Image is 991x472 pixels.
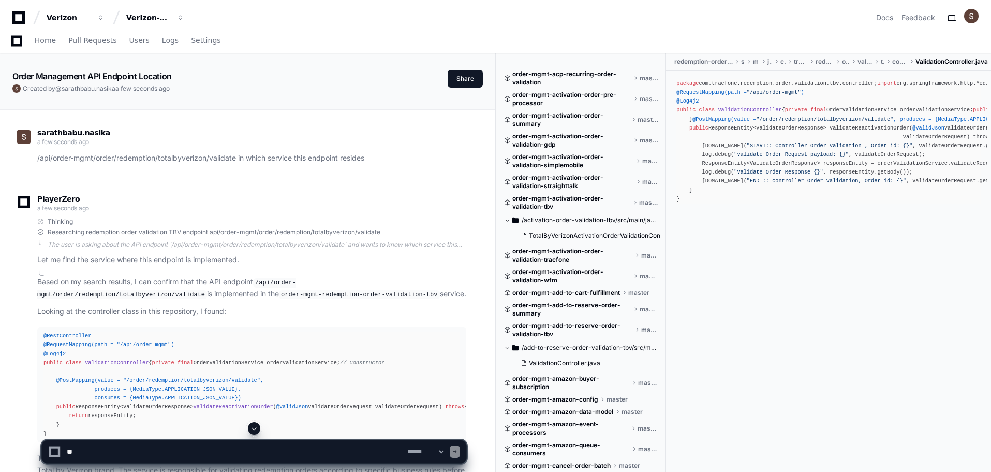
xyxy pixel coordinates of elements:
[622,408,643,416] span: master
[640,95,658,103] span: master
[152,360,174,366] span: private
[676,89,804,95] span: @RequestMapping(path = )
[68,29,116,53] a: Pull Requests
[641,251,658,260] span: master
[512,268,632,284] span: order-mgmt-activation-order-validation-wfm
[512,341,519,354] svg: Directory
[747,142,912,149] span: "START:: Controller Order Validation , Order id: {}"
[194,404,273,410] span: validateReactivationOrder
[42,8,109,27] button: Verizon
[37,152,466,164] p: /api/order-mgmt/order/redemption/totalbyverizon/validate in which service this endpoint resides
[512,289,620,297] span: order-mgmt-add-to-cart-fulfillment
[17,130,31,144] img: ACg8ocKN8-5_P5ktjBtDgR_VOEgwnzChVaLXMnApCVH_junBMrDwYg=s96-c
[85,360,149,366] span: ValidationController
[37,306,466,318] p: Looking at the controller class in this repository, I found:
[516,356,653,370] button: ValidationController.java
[47,12,91,23] div: Verizon
[512,322,633,338] span: order-mgmt-add-to-reserve-order-validation-tbv
[37,204,89,212] span: a few seconds ago
[522,216,659,224] span: /activation-order-validation-tbv/src/main/java/com/tracfone/activation/order/validation/tbv/contr...
[676,80,699,87] span: package
[129,37,150,44] span: Users
[857,58,872,66] span: validation
[674,58,733,66] span: redemption-order-validation-tbv
[876,12,893,23] a: Docs
[48,218,73,226] span: Thinking
[794,58,807,66] span: tracfone
[512,375,630,391] span: order-mgmt-amazon-buyer-subscription
[12,84,21,93] img: ACg8ocKN8-5_P5ktjBtDgR_VOEgwnzChVaLXMnApCVH_junBMrDwYg=s96-c
[69,412,88,419] span: return
[66,360,82,366] span: class
[43,341,174,348] span: @RequestMapping(path = "/api/order-mgmt")
[43,377,267,401] span: @PostMapping(value = "/order/redemption/totalbyverizon/validate", produces = {MediaType.APPLICATI...
[445,404,464,410] span: throws
[340,360,384,366] span: // Constructor
[676,107,696,113] span: public
[842,58,849,66] span: order
[35,29,56,53] a: Home
[734,151,849,158] span: "validate Order Request payload: {}"
[958,438,986,466] iframe: Open customer support
[689,125,708,131] span: public
[191,29,220,53] a: Settings
[901,12,935,23] button: Feedback
[640,74,659,82] span: master
[699,107,715,113] span: class
[512,395,598,404] span: order-mgmt-amazon-config
[718,107,781,113] span: ValidationController
[43,332,460,438] div: { OrderValidationService orderValidationService; ResponseEntity<ValidateOrderResponse> Exception ...
[881,58,884,66] span: tbv
[178,360,194,366] span: final
[43,351,66,357] span: @Log4j2
[640,136,658,145] span: master
[734,169,823,175] span: "Validate Order Response {}"
[504,212,659,228] button: /activation-order-validation-tbv/src/main/java/com/tracfone/activation/order/validation/tbv/contr...
[638,379,658,387] span: master
[676,98,699,104] span: @Log4j2
[642,157,658,165] span: master
[816,58,834,66] span: redemption
[780,58,786,66] span: com
[512,132,631,149] span: order-mgmt-activation-order-validation-gdp
[191,37,220,44] span: Settings
[512,70,631,87] span: order-mgmt-acp-recurring-order-validation
[48,228,380,236] span: Researching redemption order validation TBV endpoint api/order-mgmt/order/redemption/totalbyveriz...
[512,91,631,107] span: order-mgmt-activation-order-pre-processor
[512,194,631,211] span: order-mgmt-activation-order-validation-tbv
[756,116,893,122] span: "/order/redemption/totalbyverizon/validate"
[641,326,658,334] span: master
[37,254,466,266] p: Let me find the service where this endpoint is implemented.
[964,9,979,23] img: ACg8ocKN8-5_P5ktjBtDgR_VOEgwnzChVaLXMnApCVH_junBMrDwYg=s96-c
[810,107,826,113] span: final
[55,84,62,92] span: @
[529,359,600,367] span: ValidationController.java
[512,301,632,318] span: order-mgmt-add-to-reserve-order-summary
[48,240,466,249] div: The user is asking about the API endpoint `/api/order-mgmt/order/redemption/totalbyverizon/valida...
[512,420,630,437] span: order-mgmt-amazon-event-processors
[126,12,171,23] div: Verizon-Clarify-Order-Management
[68,37,116,44] span: Pull Requests
[122,8,188,27] button: Verizon-Clarify-Order-Management
[37,128,110,137] span: sarathbabu.nasika
[877,80,896,87] span: import
[512,247,633,264] span: order-mgmt-activation-order-validation-tracfone
[279,290,439,299] code: order-mgmt-redemption-order-validation-tbv
[23,84,170,93] span: Created by
[129,29,150,53] a: Users
[162,29,179,53] a: Logs
[912,125,944,131] span: @ValidJson
[785,107,807,113] span: private
[638,116,658,124] span: master
[640,305,658,313] span: master
[640,272,658,280] span: master
[639,198,658,207] span: master
[892,58,907,66] span: controller
[37,276,466,301] p: Based on my search results, I can confirm that the API endpoint is implemented in the service.
[43,360,63,366] span: public
[915,58,988,66] span: ValidationController.java
[35,37,56,44] span: Home
[512,408,613,416] span: order-mgmt-amazon-data-model
[753,58,759,66] span: main
[115,84,170,92] span: a few seconds ago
